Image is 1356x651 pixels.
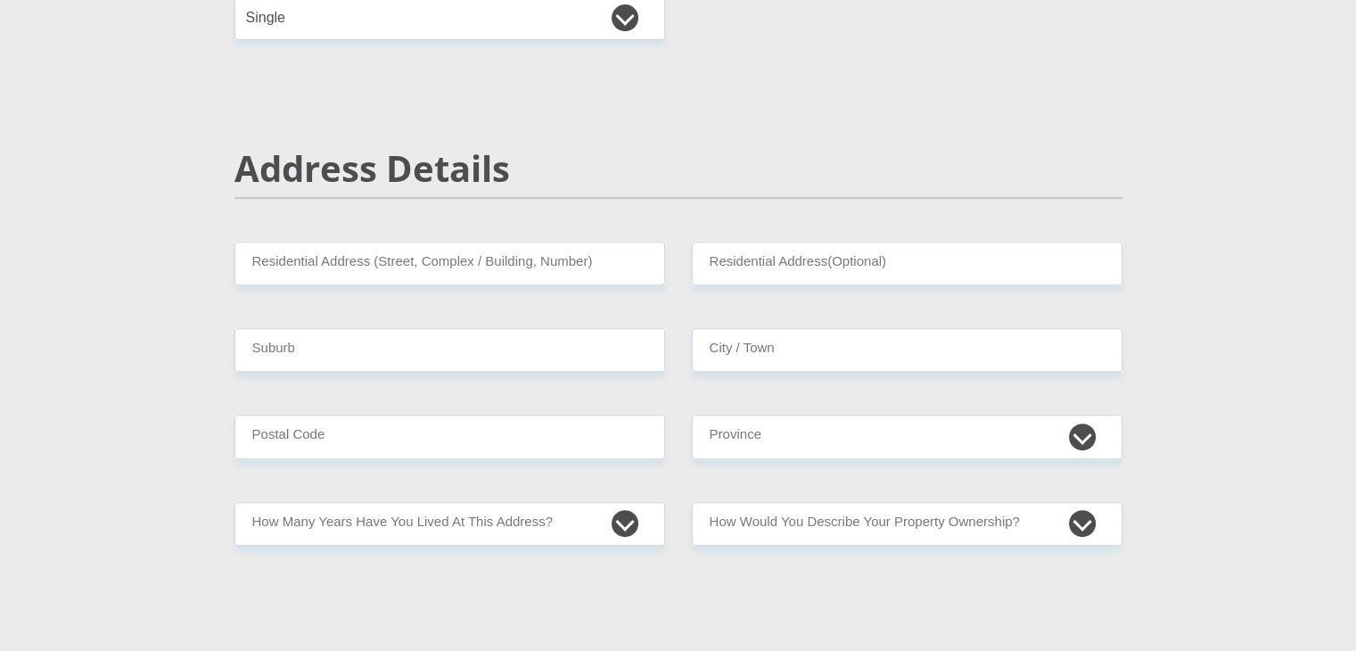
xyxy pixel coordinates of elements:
select: Please select a value [692,502,1122,546]
select: Please Select a Province [692,415,1122,458]
input: Postal Code [234,415,665,458]
h2: Address Details [234,147,1122,190]
input: City [692,328,1122,372]
input: Address line 2 (Optional) [692,242,1122,285]
input: Valid residential address [234,242,665,285]
select: Please select a value [234,502,665,546]
input: Suburb [234,328,665,372]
